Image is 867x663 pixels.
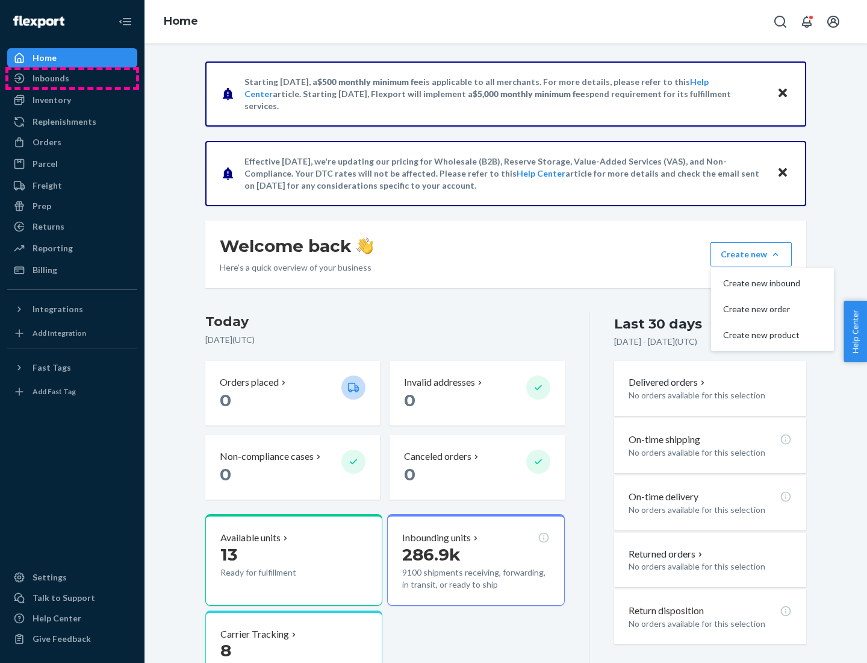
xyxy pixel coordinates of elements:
[33,116,96,128] div: Replenishments
[404,390,415,410] span: 0
[220,531,281,545] p: Available units
[710,242,792,266] button: Create newCreate new inboundCreate new orderCreate new product
[629,604,704,618] p: Return disposition
[33,52,57,64] div: Home
[387,514,564,606] button: Inbounding units286.9k9100 shipments receiving, forwarding, in transit, or ready to ship
[7,112,137,131] a: Replenishments
[205,514,382,606] button: Available units13Ready for fulfillment
[7,260,137,280] a: Billing
[205,361,380,426] button: Orders placed 0
[33,221,64,233] div: Returns
[33,94,71,106] div: Inventory
[7,358,137,377] button: Fast Tags
[7,609,137,628] a: Help Center
[629,433,700,447] p: On-time shipping
[7,382,137,401] a: Add Fast Tag
[7,588,137,608] a: Talk to Support
[7,324,137,343] a: Add Integration
[629,375,707,389] button: Delivered orders
[7,300,137,319] button: Integrations
[33,633,91,645] div: Give Feedback
[33,328,86,338] div: Add Integration
[7,629,137,649] button: Give Feedback
[13,16,64,28] img: Flexport logo
[404,464,415,485] span: 0
[390,361,564,426] button: Invalid addresses 0
[768,10,792,34] button: Open Search Box
[205,435,380,500] button: Non-compliance cases 0
[844,301,867,362] button: Help Center
[723,279,800,288] span: Create new inbound
[629,389,792,401] p: No orders available for this selection
[7,239,137,258] a: Reporting
[244,156,765,192] p: Effective [DATE], we're updating our pricing for Wholesale (B2B), Reserve Storage, Value-Added Se...
[7,133,137,152] a: Orders
[7,154,137,174] a: Parcel
[33,592,95,604] div: Talk to Support
[7,69,137,88] a: Inbounds
[33,264,57,276] div: Billing
[7,176,137,195] a: Freight
[220,390,231,410] span: 0
[356,237,373,254] img: hand-wave emoji
[7,48,137,68] a: Home
[220,262,373,274] p: Here’s a quick overview of your business
[220,640,231,661] span: 8
[220,235,373,257] h1: Welcome back
[220,375,279,389] p: Orders placed
[205,312,565,331] h3: Today
[629,490,698,504] p: On-time delivery
[154,4,208,39] ol: breadcrumbs
[33,242,73,254] div: Reporting
[473,89,585,99] span: $5,000 monthly minimum fee
[821,10,845,34] button: Open account menu
[220,544,237,565] span: 13
[775,165,791,182] button: Close
[7,217,137,236] a: Returns
[7,196,137,216] a: Prep
[33,362,71,374] div: Fast Tags
[317,77,423,87] span: $500 monthly minimum fee
[402,544,461,565] span: 286.9k
[775,85,791,102] button: Close
[723,331,800,339] span: Create new product
[629,561,792,573] p: No orders available for this selection
[33,571,67,583] div: Settings
[220,450,314,463] p: Non-compliance cases
[795,10,819,34] button: Open notifications
[33,612,81,624] div: Help Center
[113,10,137,34] button: Close Navigation
[713,322,831,348] button: Create new product
[33,200,51,212] div: Prep
[404,450,471,463] p: Canceled orders
[713,271,831,297] button: Create new inbound
[220,567,332,579] p: Ready for fulfillment
[517,168,565,178] a: Help Center
[220,627,289,641] p: Carrier Tracking
[33,303,83,315] div: Integrations
[614,336,697,348] p: [DATE] - [DATE] ( UTC )
[220,464,231,485] span: 0
[402,567,549,591] p: 9100 shipments receiving, forwarding, in transit, or ready to ship
[33,72,69,84] div: Inbounds
[244,76,765,112] p: Starting [DATE], a is applicable to all merchants. For more details, please refer to this article...
[402,531,471,545] p: Inbounding units
[33,158,58,170] div: Parcel
[723,305,800,313] span: Create new order
[390,435,564,500] button: Canceled orders 0
[205,334,565,346] p: [DATE] ( UTC )
[164,14,198,28] a: Home
[7,90,137,110] a: Inventory
[33,136,61,148] div: Orders
[33,386,76,397] div: Add Fast Tag
[629,618,792,630] p: No orders available for this selection
[33,180,62,192] div: Freight
[629,547,705,561] button: Returned orders
[629,504,792,516] p: No orders available for this selection
[713,297,831,322] button: Create new order
[614,315,702,333] div: Last 30 days
[7,568,137,587] a: Settings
